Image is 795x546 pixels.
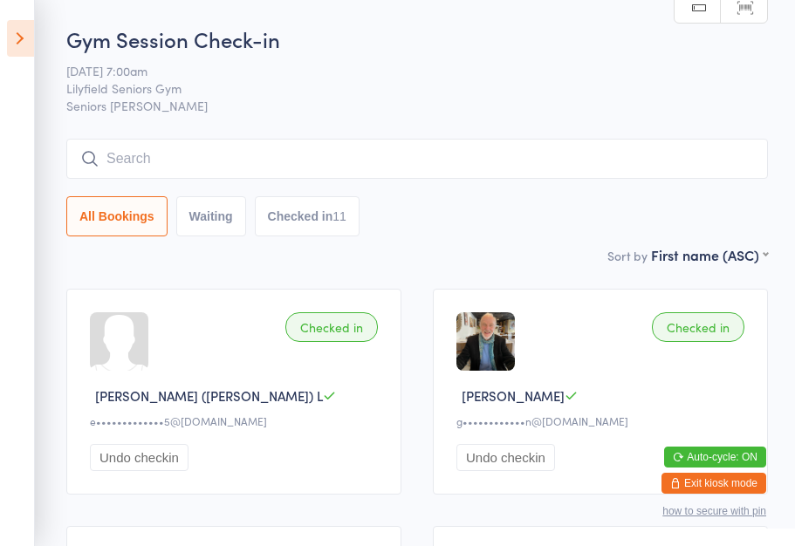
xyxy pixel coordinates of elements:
[651,245,768,264] div: First name (ASC)
[607,247,648,264] label: Sort by
[652,312,744,342] div: Checked in
[661,473,766,494] button: Exit kiosk mode
[66,24,768,53] h2: Gym Session Check-in
[662,505,766,517] button: how to secure with pin
[285,312,378,342] div: Checked in
[95,386,323,405] span: [PERSON_NAME] ([PERSON_NAME]) L
[456,413,750,428] div: g••••••••••••n@[DOMAIN_NAME]
[456,444,555,471] button: Undo checkin
[456,312,515,371] img: image1757569605.png
[66,97,768,114] span: Seniors [PERSON_NAME]
[255,196,360,236] button: Checked in11
[66,79,741,97] span: Lilyfield Seniors Gym
[90,413,383,428] div: e•••••••••••••5@[DOMAIN_NAME]
[332,209,346,223] div: 11
[664,447,766,468] button: Auto-cycle: ON
[66,139,768,179] input: Search
[66,196,168,236] button: All Bookings
[462,386,565,405] span: [PERSON_NAME]
[66,62,741,79] span: [DATE] 7:00am
[90,444,188,471] button: Undo checkin
[176,196,246,236] button: Waiting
